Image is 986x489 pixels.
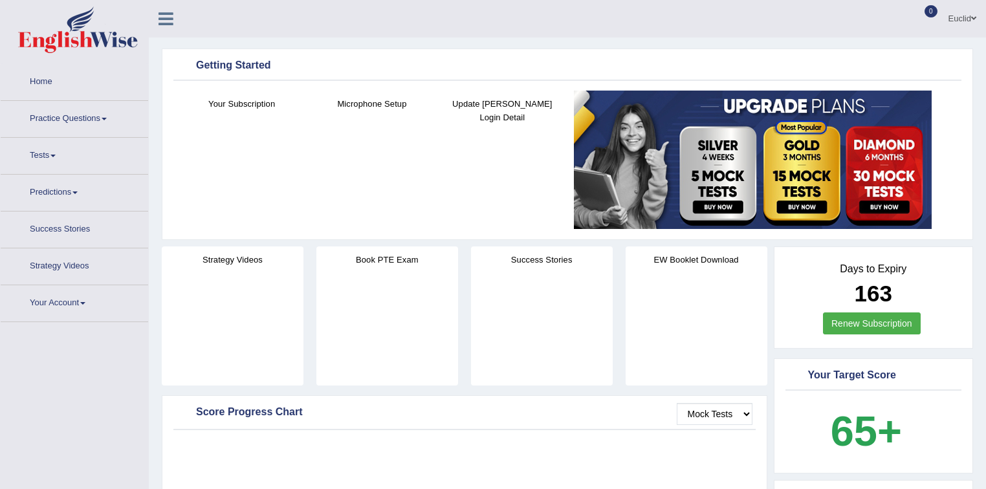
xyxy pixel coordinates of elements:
a: Predictions [1,175,148,207]
div: Your Target Score [789,366,959,386]
div: Score Progress Chart [177,403,752,422]
b: 65+ [831,407,902,455]
h4: Book PTE Exam [316,253,458,266]
h4: Strategy Videos [162,253,303,266]
a: Practice Questions [1,101,148,133]
h4: Days to Expiry [789,263,959,275]
h4: Microphone Setup [313,97,430,111]
h4: EW Booklet Download [626,253,767,266]
b: 163 [855,281,892,306]
span: 0 [925,5,937,17]
a: Strategy Videos [1,248,148,281]
a: Tests [1,138,148,170]
a: Your Account [1,285,148,318]
h4: Your Subscription [183,97,300,111]
a: Success Stories [1,212,148,244]
h4: Success Stories [471,253,613,266]
a: Renew Subscription [823,312,921,334]
a: Home [1,64,148,96]
img: small5.jpg [574,91,932,229]
h4: Update [PERSON_NAME] Login Detail [444,97,561,124]
div: Getting Started [177,56,958,76]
